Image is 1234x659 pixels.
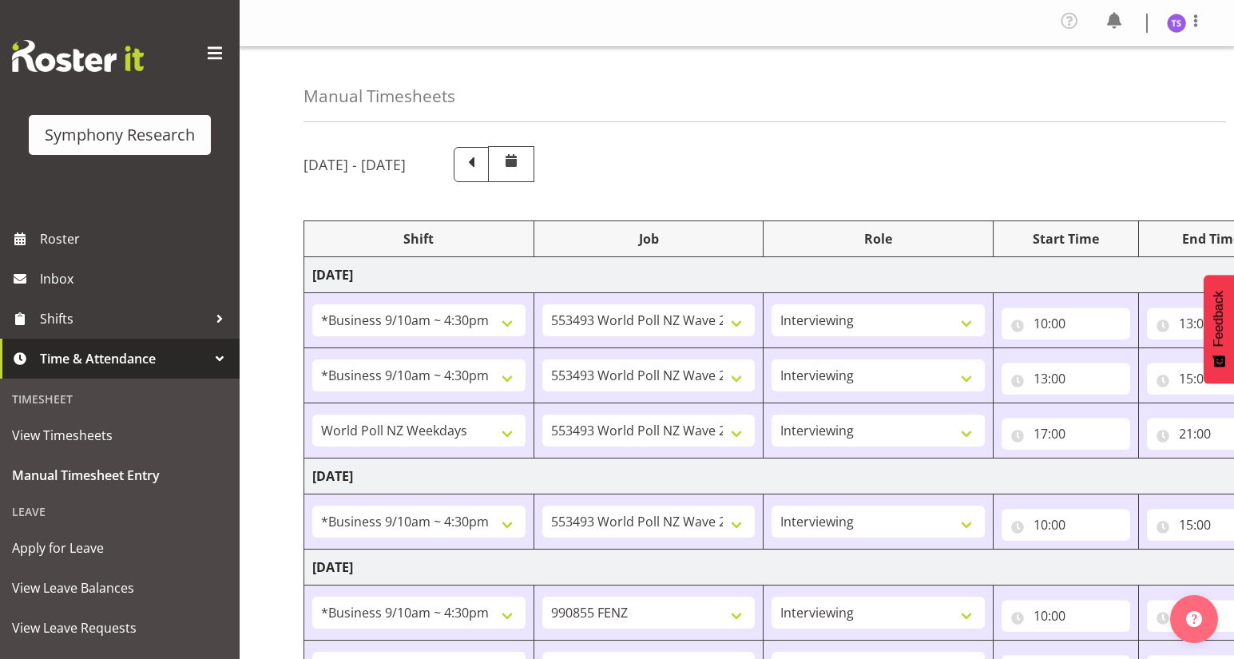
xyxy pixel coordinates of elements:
[4,608,236,648] a: View Leave Requests
[772,229,985,248] div: Role
[1002,229,1130,248] div: Start Time
[1002,308,1130,339] input: Click to select...
[312,229,526,248] div: Shift
[12,40,144,72] img: Rosterit website logo
[4,495,236,528] div: Leave
[1002,418,1130,450] input: Click to select...
[1212,291,1226,347] span: Feedback
[40,307,208,331] span: Shifts
[4,383,236,415] div: Timesheet
[40,347,208,371] span: Time & Attendance
[1002,600,1130,632] input: Click to select...
[12,463,228,487] span: Manual Timesheet Entry
[45,123,195,147] div: Symphony Research
[304,156,406,173] h5: [DATE] - [DATE]
[40,227,232,251] span: Roster
[12,576,228,600] span: View Leave Balances
[1002,363,1130,395] input: Click to select...
[4,455,236,495] a: Manual Timesheet Entry
[542,229,756,248] div: Job
[12,423,228,447] span: View Timesheets
[4,528,236,568] a: Apply for Leave
[1186,611,1202,627] img: help-xxl-2.png
[1167,14,1186,33] img: titi-strickland1975.jpg
[12,616,228,640] span: View Leave Requests
[4,415,236,455] a: View Timesheets
[12,536,228,560] span: Apply for Leave
[40,267,232,291] span: Inbox
[4,568,236,608] a: View Leave Balances
[1002,509,1130,541] input: Click to select...
[304,87,455,105] h4: Manual Timesheets
[1204,275,1234,383] button: Feedback - Show survey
